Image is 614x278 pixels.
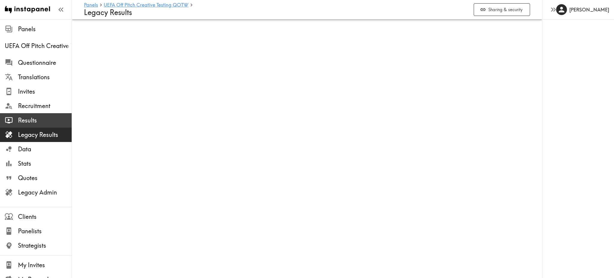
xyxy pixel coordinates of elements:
span: Strategists [18,241,72,250]
span: My Invites [18,261,72,269]
span: UEFA Off Pitch Creative Testing QOTW [5,42,72,50]
span: Results [18,116,72,125]
span: Questionnaire [18,59,72,67]
span: Clients [18,213,72,221]
span: Invites [18,87,72,96]
span: Translations [18,73,72,81]
span: Recruitment [18,102,72,110]
span: Legacy Admin [18,188,72,197]
span: Data [18,145,72,153]
span: Panelists [18,227,72,235]
a: Panels [84,2,98,8]
h6: [PERSON_NAME] [569,6,609,13]
button: Sharing & security [474,3,530,16]
h4: Legacy Results [84,8,469,17]
span: Quotes [18,174,72,182]
a: UEFA Off Pitch Creative Testing QOTW [104,2,189,8]
span: Legacy Results [18,131,72,139]
span: Stats [18,159,72,168]
span: Panels [18,25,72,33]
